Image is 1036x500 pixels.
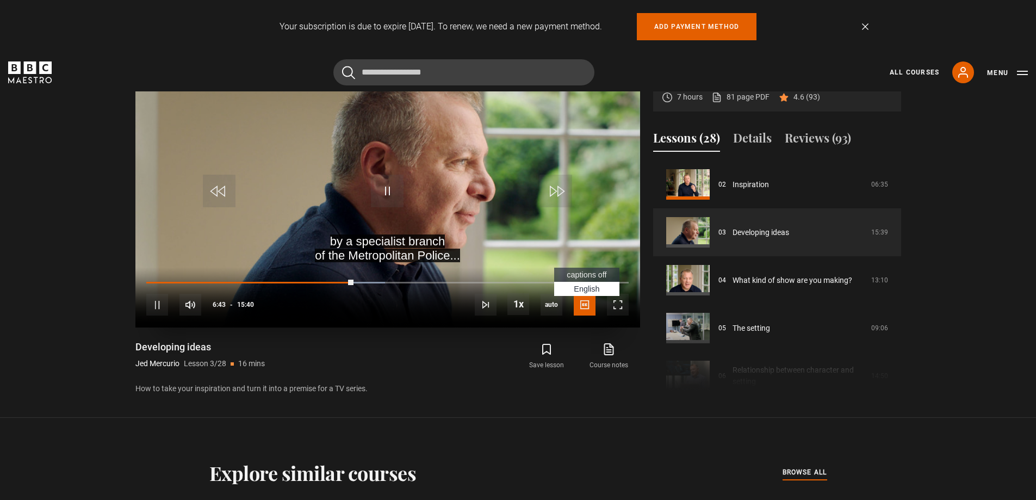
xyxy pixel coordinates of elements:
[8,61,52,83] svg: BBC Maestro
[541,294,562,316] span: auto
[733,323,770,334] a: The setting
[541,294,562,316] div: Current quality: 1080p
[237,295,254,314] span: 15:40
[783,467,827,478] span: browse all
[733,275,852,286] a: What kind of show are you making?
[653,129,720,152] button: Lessons (28)
[209,461,417,484] h2: Explore similar courses
[146,282,628,284] div: Progress Bar
[238,358,265,369] p: 16 mins
[280,20,602,33] p: Your subscription is due to expire [DATE]. To renew, we need a new payment method.
[342,66,355,79] button: Submit the search query
[785,129,851,152] button: Reviews (93)
[574,285,599,293] span: English
[135,341,265,354] h1: Developing ideas
[733,179,769,190] a: Inspiration
[677,91,703,103] p: 7 hours
[475,294,497,316] button: Next Lesson
[574,294,595,316] button: Captions
[637,13,757,40] a: Add payment method
[184,358,226,369] p: Lesson 3/28
[890,67,939,77] a: All Courses
[567,270,606,279] span: captions off
[783,467,827,479] a: browse all
[213,295,226,314] span: 6:43
[230,301,233,308] span: -
[516,341,578,372] button: Save lesson
[333,59,594,85] input: Search
[733,129,772,152] button: Details
[179,294,201,316] button: Mute
[607,294,629,316] button: Fullscreen
[507,293,529,315] button: Playback Rate
[135,358,179,369] p: Jed Mercurio
[987,67,1028,78] button: Toggle navigation
[578,341,640,372] a: Course notes
[146,294,168,316] button: Pause
[711,91,770,103] a: 81 page PDF
[733,227,789,238] a: Developing ideas
[135,383,640,394] p: How to take your inspiration and turn it into a premise for a TV series.
[793,91,820,103] p: 4.6 (93)
[135,44,640,328] video-js: Video Player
